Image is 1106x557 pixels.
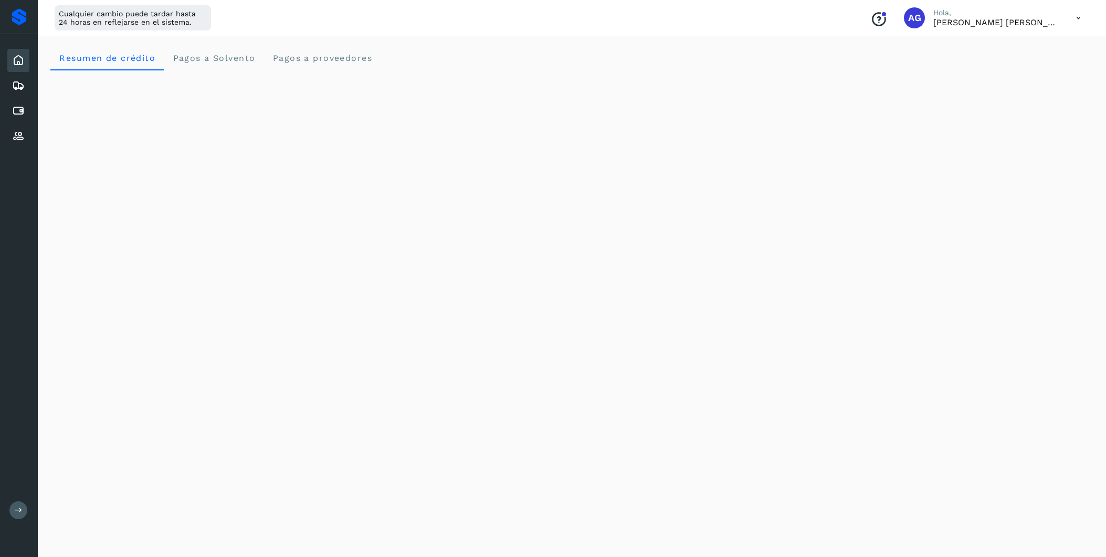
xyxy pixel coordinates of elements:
[7,125,29,148] div: Proveedores
[55,5,211,30] div: Cualquier cambio puede tardar hasta 24 horas en reflejarse en el sistema.
[933,8,1059,17] p: Hola,
[933,17,1059,27] p: Abigail Gonzalez Leon
[272,53,372,63] span: Pagos a proveedores
[59,53,155,63] span: Resumen de crédito
[7,99,29,122] div: Cuentas por pagar
[7,74,29,97] div: Embarques
[7,49,29,72] div: Inicio
[172,53,255,63] span: Pagos a Solvento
